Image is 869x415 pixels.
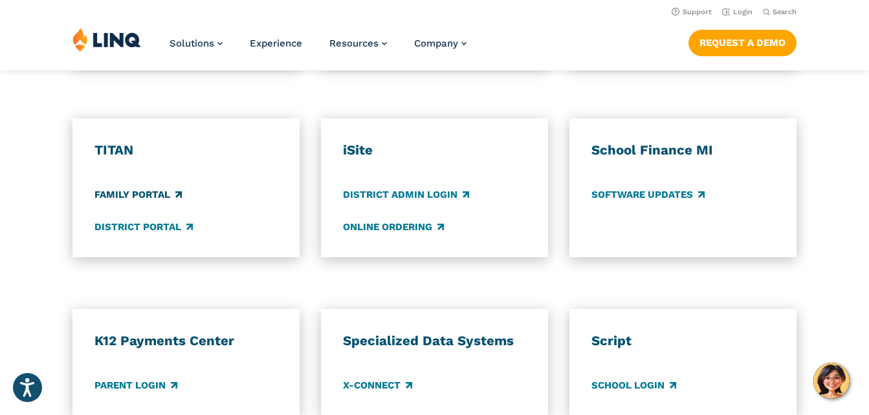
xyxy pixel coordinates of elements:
[813,363,850,399] button: Hello, have a question? Let’s chat.
[170,27,467,70] nav: Primary Navigation
[329,37,379,49] span: Resources
[722,8,753,16] a: Login
[591,188,705,202] a: Software Updates
[94,188,182,202] a: Family Portal
[672,8,712,16] a: Support
[94,332,278,349] h3: K12 Payments Center
[763,7,797,17] button: Open Search Bar
[343,142,526,158] h3: iSite
[688,27,797,56] nav: Button Navigation
[170,37,223,49] a: Solutions
[688,30,797,56] a: Request a Demo
[343,332,526,349] h3: Specialized Data Systems
[591,332,775,349] h3: Script
[414,37,467,49] a: Company
[72,27,141,52] img: LINQ | K‑12 Software
[773,8,797,16] span: Search
[414,37,458,49] span: Company
[94,142,278,158] h3: TITAN
[94,378,177,392] a: Parent Login
[170,37,214,49] span: Solutions
[343,220,444,234] a: Online Ordering
[329,37,387,49] a: Resources
[343,188,469,202] a: District Admin Login
[94,220,193,234] a: District Portal
[591,142,775,158] h3: School Finance MI
[343,378,412,392] a: X-Connect
[250,37,302,49] a: Experience
[591,378,676,392] a: School Login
